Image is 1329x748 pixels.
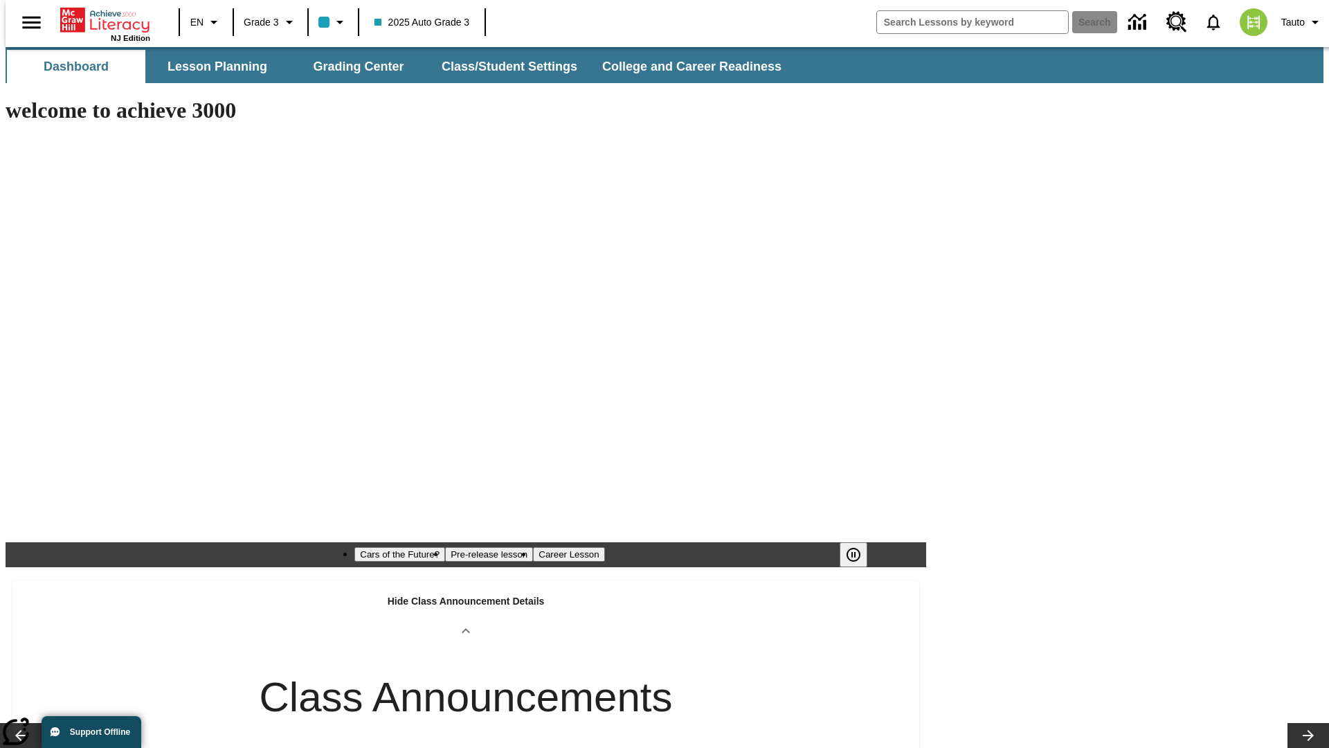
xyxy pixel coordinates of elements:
button: Select a new avatar [1231,4,1276,40]
button: Grading Center [289,50,428,83]
button: Language: EN, Select a language [184,10,228,35]
button: College and Career Readiness [591,50,793,83]
button: Slide 1 Cars of the Future? [354,547,445,562]
button: Profile/Settings [1276,10,1329,35]
body: Maximum 600 characters Press Escape to exit toolbar Press Alt + F10 to reach toolbar [6,11,202,24]
h1: welcome to achieve 3000 [6,98,926,123]
input: search field [877,11,1068,33]
span: EN [190,15,204,30]
div: SubNavbar [6,50,794,83]
a: Data Center [1120,3,1158,42]
button: Support Offline [42,716,141,748]
span: Grade 3 [244,15,279,30]
button: Pause [840,542,867,567]
span: 2025 Auto Grade 3 [374,15,470,30]
div: SubNavbar [6,47,1323,83]
button: Lesson Planning [148,50,287,83]
h2: Class Announcements [259,673,672,722]
button: Class/Student Settings [431,50,588,83]
a: Notifications [1195,4,1231,40]
span: NJ Edition [111,34,150,42]
div: Pause [840,542,881,567]
button: Slide 2 Pre-release lesson [445,547,533,562]
span: Tauto [1281,15,1305,30]
p: Hide Class Announcement Details [388,594,545,609]
button: Open side menu [11,2,52,43]
button: Grade: Grade 3, Select a grade [238,10,303,35]
button: Class color is light blue. Change class color [313,10,354,35]
div: Home [60,5,150,42]
a: Home [60,6,150,34]
div: Hide Class Announcement Details [12,580,919,639]
img: avatar image [1240,8,1267,36]
button: Dashboard [7,50,145,83]
a: Resource Center, Will open in new tab [1158,3,1195,41]
button: Lesson carousel, Next [1287,723,1329,748]
span: Support Offline [70,727,130,737]
button: Slide 3 Career Lesson [533,547,604,562]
